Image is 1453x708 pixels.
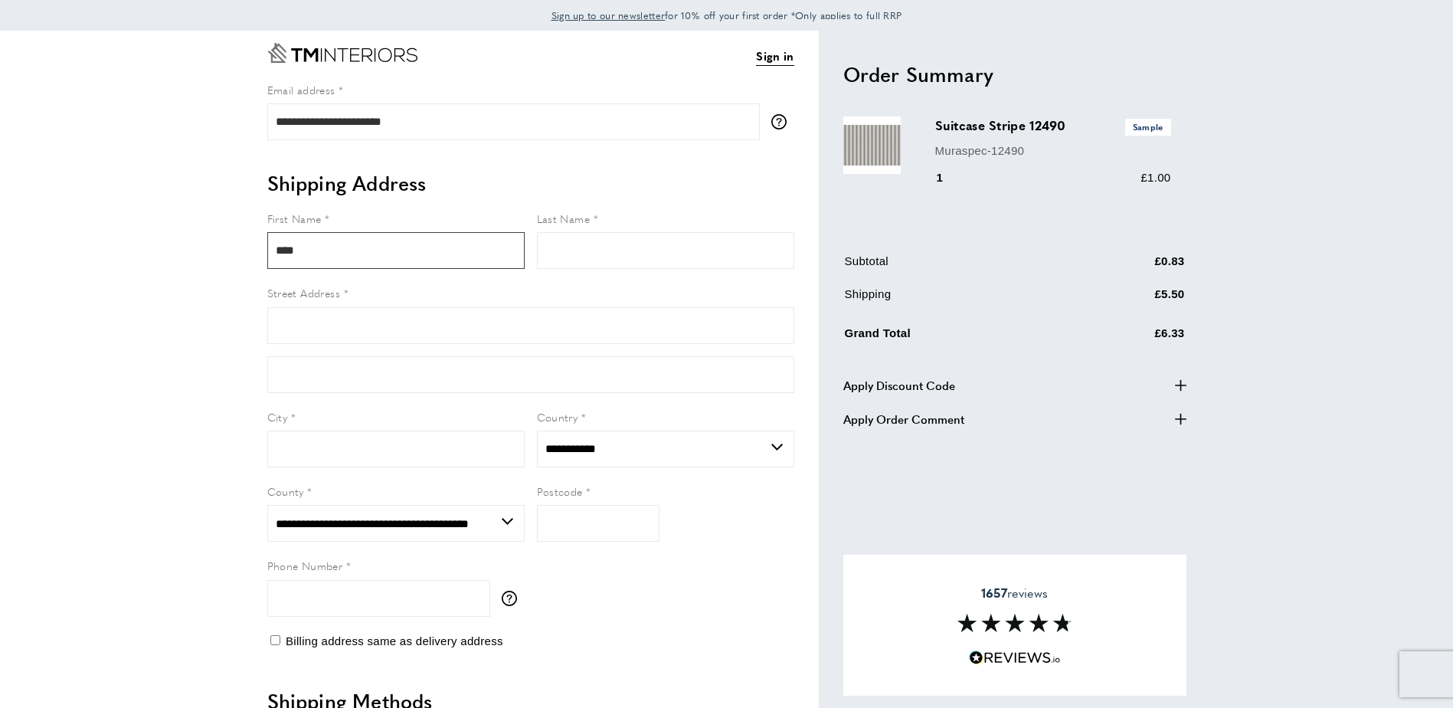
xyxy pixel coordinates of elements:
[756,47,794,66] a: Sign in
[537,483,583,499] span: Postcode
[551,8,902,22] span: for 10% off your first order *Only applies to full RRP
[935,116,1171,135] h3: Suitcase Stripe 12490
[537,409,578,424] span: Country
[267,169,794,197] h2: Shipping Address
[845,252,1078,282] td: Subtotal
[843,61,1186,88] h2: Order Summary
[935,142,1171,160] p: Muraspec-12490
[957,614,1072,632] img: Reviews section
[845,285,1078,315] td: Shipping
[981,584,1007,601] strong: 1657
[267,43,417,63] a: Go to Home page
[1125,119,1171,135] span: Sample
[502,591,525,606] button: More information
[267,285,341,300] span: Street Address
[843,376,955,395] span: Apply Discount Code
[935,169,965,187] div: 1
[981,585,1048,601] span: reviews
[771,114,794,129] button: More information
[267,82,335,97] span: Email address
[1140,171,1170,184] span: £1.00
[267,409,288,424] span: City
[270,635,280,645] input: Billing address same as delivery address
[551,8,666,23] a: Sign up to our newsletter
[267,211,322,226] span: First Name
[267,483,304,499] span: County
[1079,285,1185,315] td: £5.50
[551,8,666,22] span: Sign up to our newsletter
[1079,252,1185,282] td: £0.83
[267,558,343,573] span: Phone Number
[969,651,1061,665] img: Reviews.io 5 stars
[1079,321,1185,354] td: £6.33
[843,410,964,428] span: Apply Order Comment
[845,321,1078,354] td: Grand Total
[537,211,591,226] span: Last Name
[286,634,503,647] span: Billing address same as delivery address
[843,116,901,174] img: Suitcase Stripe 12490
